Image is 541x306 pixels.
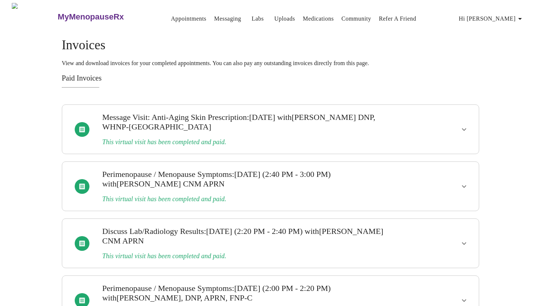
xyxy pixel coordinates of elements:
[339,11,374,26] button: Community
[102,284,232,293] span: Perimenopause / Menopause Symptoms
[300,11,337,26] button: Medications
[62,38,480,53] h4: Invoices
[455,178,473,195] button: show more
[62,60,480,67] p: View and download invoices for your completed appointments. You can also pay any outstanding invo...
[455,235,473,252] button: show more
[102,195,399,203] h3: This virtual visit has been completed and paid.
[102,113,399,132] h3: : [DATE]
[102,252,399,260] h3: This virtual visit has been completed and paid.
[102,227,399,246] h3: : [DATE] (2:20 PM - 2:40 PM)
[57,4,153,30] a: MyMenopauseRx
[456,11,527,26] button: Hi [PERSON_NAME]
[459,14,524,24] span: Hi [PERSON_NAME]
[102,284,399,303] h3: : [DATE] (2:00 PM - 2:20 PM)
[102,293,252,302] span: with [PERSON_NAME], DNP, APRN, FNP-C
[342,14,371,24] a: Community
[271,11,298,26] button: Uploads
[102,170,232,179] span: Perimenopause / Menopause Symptoms
[455,121,473,138] button: show more
[102,113,247,122] span: Message Visit: Anti-Aging Skin Prescription
[102,179,225,188] span: with [PERSON_NAME] CNM APRN
[102,113,375,131] span: with [PERSON_NAME] DNP, WHNP-[GEOGRAPHIC_DATA]
[246,11,269,26] button: Labs
[303,14,334,24] a: Medications
[102,138,399,146] h3: This virtual visit has been completed and paid.
[58,12,124,22] h3: MyMenopauseRx
[168,11,209,26] button: Appointments
[102,227,204,236] span: Discuss Lab/Radiology Results
[12,3,57,31] img: MyMenopauseRx Logo
[379,14,416,24] a: Refer a Friend
[102,170,399,189] h3: : [DATE] (2:40 PM - 3:00 PM)
[274,14,295,24] a: Uploads
[214,14,241,24] a: Messaging
[252,14,264,24] a: Labs
[62,74,480,82] h3: Paid Invoices
[211,11,244,26] button: Messaging
[171,14,206,24] a: Appointments
[376,11,419,26] button: Refer a Friend
[102,227,383,245] span: with [PERSON_NAME] CNM APRN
